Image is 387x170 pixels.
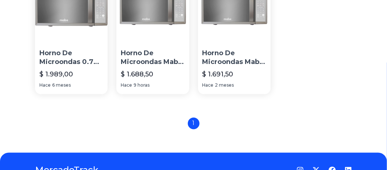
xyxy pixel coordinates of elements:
p: Horno De Microondas Mabe Hmm70sej Silver 20l 0.7 Ft³ Electrico 127v [PERSON_NAME] [202,49,266,67]
span: 6 meses [52,83,71,88]
span: 9 horas [133,83,150,88]
span: Hace [202,83,214,88]
span: 2 meses [215,83,234,88]
p: $ 1.691,50 [202,69,233,80]
p: Horno De Microondas Mabe Hmm70sej Silver 20l 0.7 Ft³ Electrico 127v [PERSON_NAME] [121,49,185,67]
p: Horno De Microondas 0.7 Cu.ft Nuevo Silver Mabe - Hmm70sej [39,49,103,67]
span: Hace [39,83,51,88]
p: $ 1.989,00 [39,69,73,80]
p: $ 1.688,50 [121,69,153,80]
span: Hace [121,83,132,88]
